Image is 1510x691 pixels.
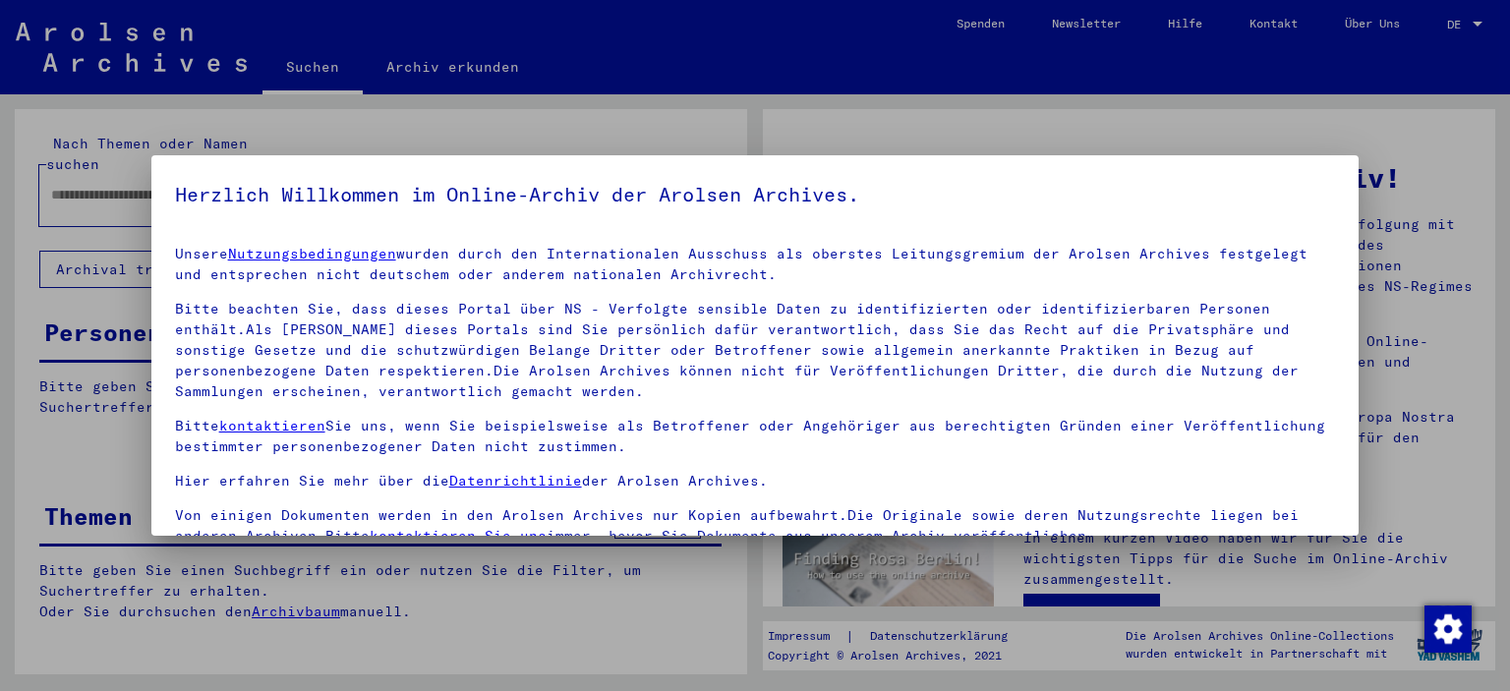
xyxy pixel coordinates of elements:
[219,417,325,434] a: kontaktieren
[1424,605,1472,653] img: Zustimmung ändern
[175,179,1336,210] h5: Herzlich Willkommen im Online-Archiv der Arolsen Archives.
[175,299,1336,402] p: Bitte beachten Sie, dass dieses Portal über NS - Verfolgte sensible Daten zu identifizierten oder...
[175,505,1336,547] p: Von einigen Dokumenten werden in den Arolsen Archives nur Kopien aufbewahrt.Die Originale sowie d...
[228,245,396,262] a: Nutzungsbedingungen
[175,471,1336,491] p: Hier erfahren Sie mehr über die der Arolsen Archives.
[175,416,1336,457] p: Bitte Sie uns, wenn Sie beispielsweise als Betroffener oder Angehöriger aus berechtigten Gründen ...
[370,527,547,545] a: kontaktieren Sie uns
[175,244,1336,285] p: Unsere wurden durch den Internationalen Ausschuss als oberstes Leitungsgremium der Arolsen Archiv...
[449,472,582,489] a: Datenrichtlinie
